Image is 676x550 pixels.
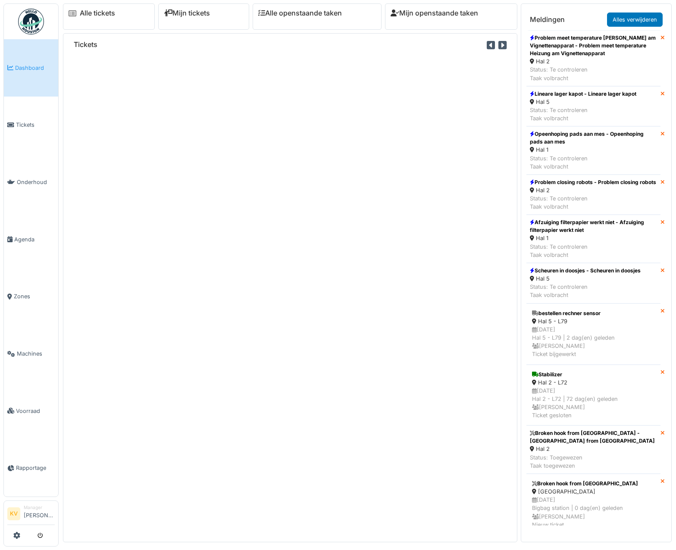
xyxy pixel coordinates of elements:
[16,464,55,472] span: Rapportage
[7,504,55,525] a: KV Manager[PERSON_NAME]
[530,34,657,57] div: Problem meet temperature [PERSON_NAME] am Vignettenapparat - Problem meet temperature Heizung am ...
[24,504,55,523] li: [PERSON_NAME]
[530,267,641,275] div: Scheuren in doosjes - Scheuren in doosjes
[14,292,55,300] span: Zones
[532,387,655,420] div: [DATE] Hal 2 - L72 | 72 dag(en) geleden [PERSON_NAME] Ticket gesloten
[530,178,656,186] div: Problem closing robots - Problem closing robots
[530,106,636,122] div: Status: Te controleren Taak volbracht
[526,175,660,215] a: Problem closing robots - Problem closing robots Hal 2 Status: Te controlerenTaak volbracht
[530,194,656,211] div: Status: Te controleren Taak volbracht
[532,480,655,487] div: Broken hook from [GEOGRAPHIC_DATA]
[532,371,655,378] div: Stabilizer
[532,309,655,317] div: bestellen rechner sensor
[17,178,55,186] span: Onderhoud
[530,57,657,66] div: Hal 2
[530,275,641,283] div: Hal 5
[530,243,657,259] div: Status: Te controleren Taak volbracht
[4,153,58,211] a: Onderhoud
[530,98,636,106] div: Hal 5
[258,9,342,17] a: Alle openstaande taken
[4,325,58,382] a: Machines
[4,382,58,440] a: Voorraad
[532,317,655,325] div: Hal 5 - L79
[16,121,55,129] span: Tickets
[526,365,660,426] a: Stabilizer Hal 2 - L72 [DATE]Hal 2 - L72 | 72 dag(en) geleden [PERSON_NAME]Ticket gesloten
[17,350,55,358] span: Machines
[74,41,97,49] h6: Tickets
[526,425,660,474] a: Broken hook from [GEOGRAPHIC_DATA] - [GEOGRAPHIC_DATA] from [GEOGRAPHIC_DATA] Hal 2 Status: Toege...
[526,303,660,365] a: bestellen rechner sensor Hal 5 - L79 [DATE]Hal 5 - L79 | 2 dag(en) geleden [PERSON_NAME]Ticket bi...
[391,9,478,17] a: Mijn openstaande taken
[526,126,660,175] a: Opeenhoping pads aan mes - Opeenhoping pads aan mes Hal 1 Status: Te controlerenTaak volbracht
[532,496,655,529] div: [DATE] Bigbag station | 0 dag(en) geleden [PERSON_NAME] Nieuw ticket
[530,283,641,299] div: Status: Te controleren Taak volbracht
[530,429,657,445] div: Broken hook from [GEOGRAPHIC_DATA] - [GEOGRAPHIC_DATA] from [GEOGRAPHIC_DATA]
[526,474,660,535] a: Broken hook from [GEOGRAPHIC_DATA] [GEOGRAPHIC_DATA] [DATE]Bigbag station | 0 dag(en) geleden [PE...
[530,146,657,154] div: Hal 1
[530,154,657,171] div: Status: Te controleren Taak volbracht
[80,9,115,17] a: Alle tickets
[530,219,657,234] div: Afzuiging filterpapier werkt niet - Afzuiging filterpapier werkt niet
[4,39,58,97] a: Dashboard
[532,378,655,387] div: Hal 2 - L72
[526,30,660,86] a: Problem meet temperature [PERSON_NAME] am Vignettenapparat - Problem meet temperature Heizung am ...
[18,9,44,34] img: Badge_color-CXgf-gQk.svg
[526,263,660,303] a: Scheuren in doosjes - Scheuren in doosjes Hal 5 Status: Te controlerenTaak volbracht
[532,325,655,359] div: [DATE] Hal 5 - L79 | 2 dag(en) geleden [PERSON_NAME] Ticket bijgewerkt
[530,90,636,98] div: Lineare lager kapot - Lineare lager kapot
[526,215,660,263] a: Afzuiging filterpapier werkt niet - Afzuiging filterpapier werkt niet Hal 1 Status: Te controlere...
[4,268,58,325] a: Zones
[4,97,58,154] a: Tickets
[4,440,58,497] a: Rapportage
[530,234,657,242] div: Hal 1
[607,12,663,27] a: Alles verwijderen
[16,407,55,415] span: Voorraad
[530,453,657,470] div: Status: Toegewezen Taak toegewezen
[530,130,657,146] div: Opeenhoping pads aan mes - Opeenhoping pads aan mes
[530,445,657,453] div: Hal 2
[4,211,58,268] a: Agenda
[24,504,55,511] div: Manager
[14,235,55,244] span: Agenda
[532,487,655,496] div: [GEOGRAPHIC_DATA]
[164,9,210,17] a: Mijn tickets
[530,16,565,24] h6: Meldingen
[15,64,55,72] span: Dashboard
[526,86,660,127] a: Lineare lager kapot - Lineare lager kapot Hal 5 Status: Te controlerenTaak volbracht
[530,186,656,194] div: Hal 2
[7,507,20,520] li: KV
[530,66,657,82] div: Status: Te controleren Taak volbracht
